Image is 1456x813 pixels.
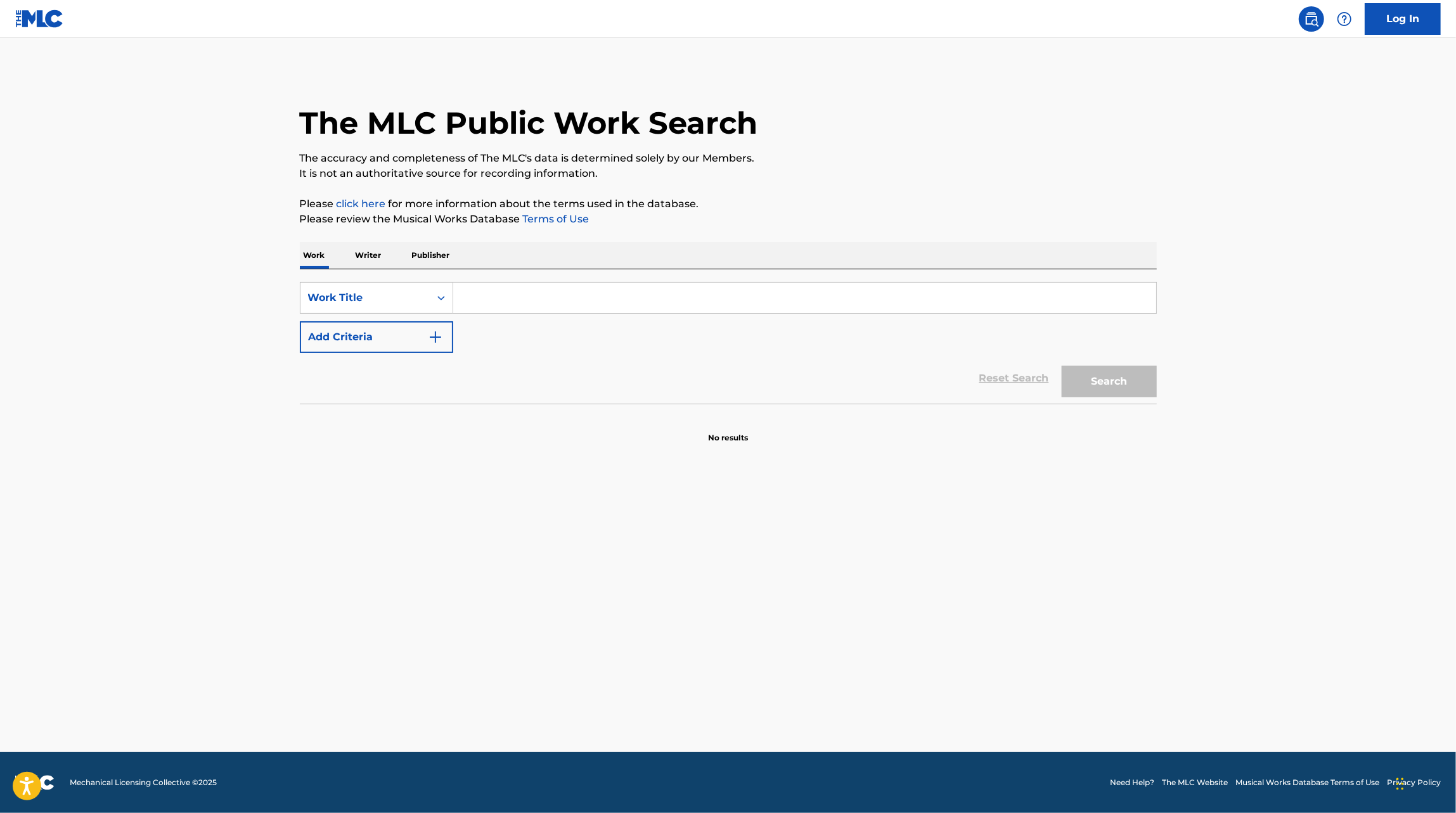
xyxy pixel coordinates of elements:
[352,242,385,269] p: Writer
[1365,3,1441,35] a: Log In
[300,242,329,269] p: Work
[300,151,1157,166] p: The accuracy and completeness of The MLC's data is determined solely by our Members.
[1235,777,1379,788] a: Musical Works Database Terms of Use
[300,104,758,142] h1: The MLC Public Work Search
[1304,11,1319,27] img: search
[300,166,1157,181] p: It is not an authoritative source for recording information.
[1396,765,1404,803] div: Arrastrar
[300,212,1157,227] p: Please review the Musical Works Database
[1393,752,1456,813] iframe: Chat Widget
[308,290,422,305] div: Work Title
[300,282,1157,404] form: Search Form
[15,775,55,790] img: logo
[708,417,748,444] p: No results
[1299,6,1324,32] a: Public Search
[1387,777,1441,788] a: Privacy Policy
[300,196,1157,212] p: Please for more information about the terms used in the database.
[1332,6,1357,32] div: Help
[1162,777,1228,788] a: The MLC Website
[1393,752,1456,813] div: Widget de chat
[15,10,64,28] img: MLC Logo
[70,777,217,788] span: Mechanical Licensing Collective © 2025
[1110,777,1154,788] a: Need Help?
[408,242,454,269] p: Publisher
[520,213,589,225] a: Terms of Use
[337,198,386,210] a: click here
[300,321,453,353] button: Add Criteria
[428,330,443,345] img: 9d2ae6d4665cec9f34b9.svg
[1337,11,1352,27] img: help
